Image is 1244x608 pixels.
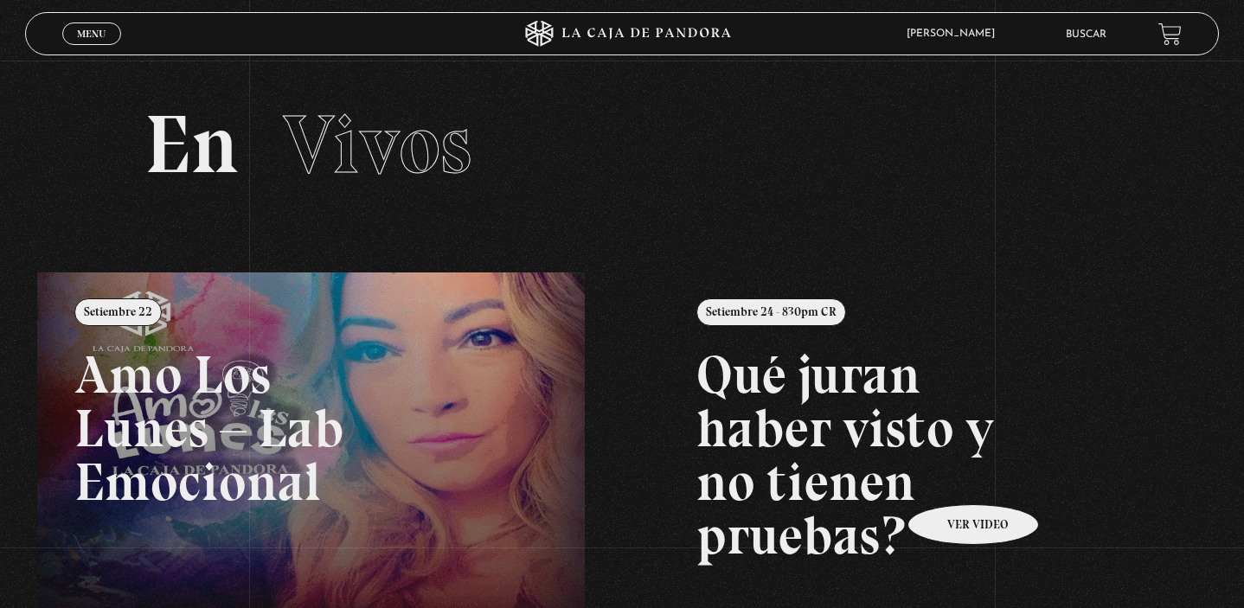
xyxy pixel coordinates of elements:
span: [PERSON_NAME] [898,29,1012,39]
a: View your shopping cart [1158,22,1182,46]
span: Menu [77,29,106,39]
span: Vivos [283,95,471,194]
h2: En [144,104,1100,186]
span: Cerrar [72,43,112,55]
a: Buscar [1066,29,1106,40]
